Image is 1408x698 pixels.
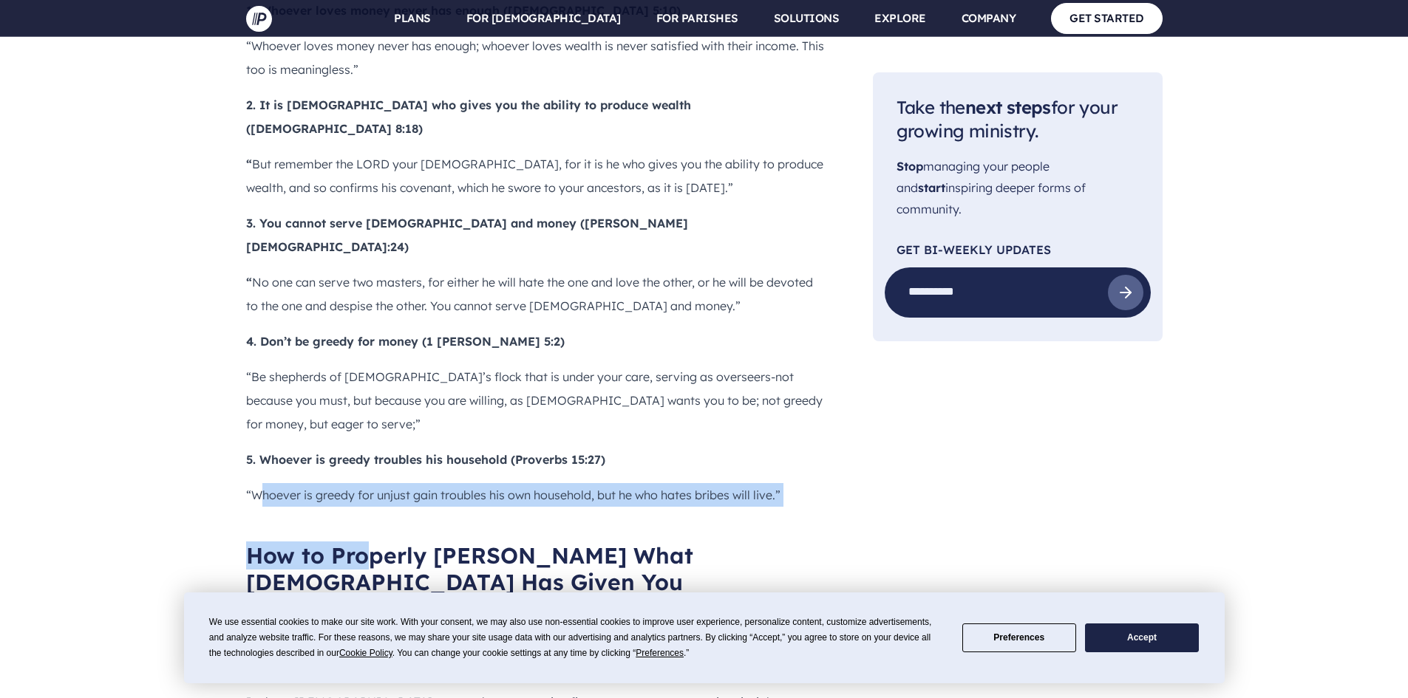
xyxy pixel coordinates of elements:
p: managing your people and inspiring deeper forms of community. [897,157,1139,220]
p: But remember the LORD your [DEMOGRAPHIC_DATA], for it is he who gives you the ability to produce ... [246,152,826,199]
div: Cookie Consent Prompt [184,592,1225,683]
div: We use essential cookies to make our site work. With your consent, we may also use non-essential ... [209,615,945,661]
span: next steps [965,96,1051,118]
b: 4. Don’t be greedy for money (1 [PERSON_NAME] 5:2) [246,334,565,349]
span: start [918,180,945,195]
b: “ [246,157,252,171]
h2: How to Properly [PERSON_NAME] What [DEMOGRAPHIC_DATA] Has Given You [246,542,826,595]
span: Preferences [636,648,684,658]
b: 5. Whoever is greedy troubles his household (Proverbs 15:27) [246,452,605,467]
button: Accept [1085,623,1199,652]
span: Cookie Policy [339,648,392,658]
span: Stop [897,160,923,174]
a: GET STARTED [1051,3,1163,33]
p: “Whoever is greedy for unjust gain troubles his own household, but he who hates bribes will live.” [246,483,826,507]
p: “Whoever loves money never has enough; whoever loves wealth is never satisfied with their income.... [246,34,826,81]
p: Get Bi-Weekly Updates [897,244,1139,256]
button: Preferences [962,623,1076,652]
b: “ [246,275,252,290]
p: No one can serve two masters, for either he will hate the one and love the other, or he will be d... [246,270,826,318]
b: 2. It is [DEMOGRAPHIC_DATA] who gives you the ability to produce wealth ([DEMOGRAPHIC_DATA] 8:18) [246,97,691,136]
p: “Be shepherds of [DEMOGRAPHIC_DATA]’s flock that is under your care, serving as overseers-not bec... [246,365,826,436]
b: 3. You cannot serve [DEMOGRAPHIC_DATA] and money ([PERSON_NAME][DEMOGRAPHIC_DATA]:24) [246,216,688,254]
span: Take the for your growing ministry. [897,96,1118,143]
